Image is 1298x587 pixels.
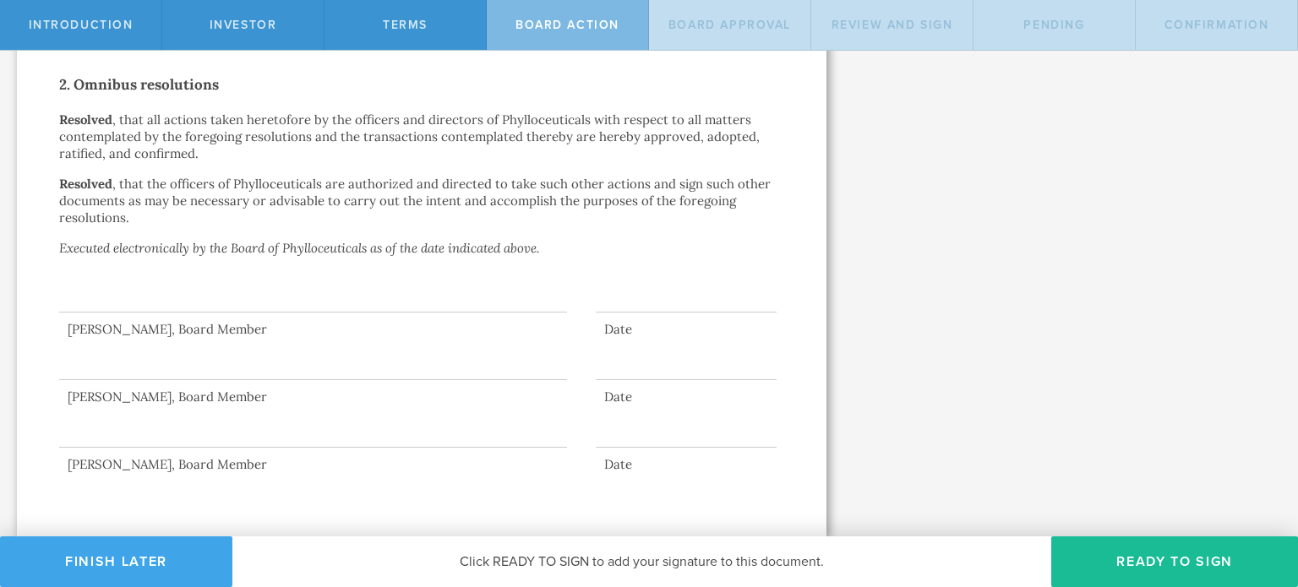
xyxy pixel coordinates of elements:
h2: 2. Omnibus resolutions [59,71,784,98]
div: Date [596,456,777,473]
span: Introduction [29,18,134,32]
span: Terms [383,18,428,32]
span: Pending [1023,18,1084,32]
iframe: Chat Widget [1213,455,1298,536]
span: Confirmation [1164,18,1269,32]
div: [PERSON_NAME], Board Member [59,456,567,473]
strong: Resolved [59,176,112,192]
span: Board Action [515,18,619,32]
span: Board Approval [668,18,791,32]
button: Ready to Sign [1051,536,1298,587]
p: , that the officers of Phylloceuticals are authorized and directed to take such other actions and... [59,176,784,226]
p: , that all actions taken heretofore by the officers and directors of Phylloceuticals with respect... [59,111,784,162]
em: Executed electronically by the Board of Phylloceuticals as of the date indicated above. [59,240,539,256]
strong: Resolved [59,111,112,128]
span: Investor [210,18,277,32]
span: Review and Sign [832,18,953,32]
span: Click READY TO SIGN to add your signature to this document. [460,553,824,570]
